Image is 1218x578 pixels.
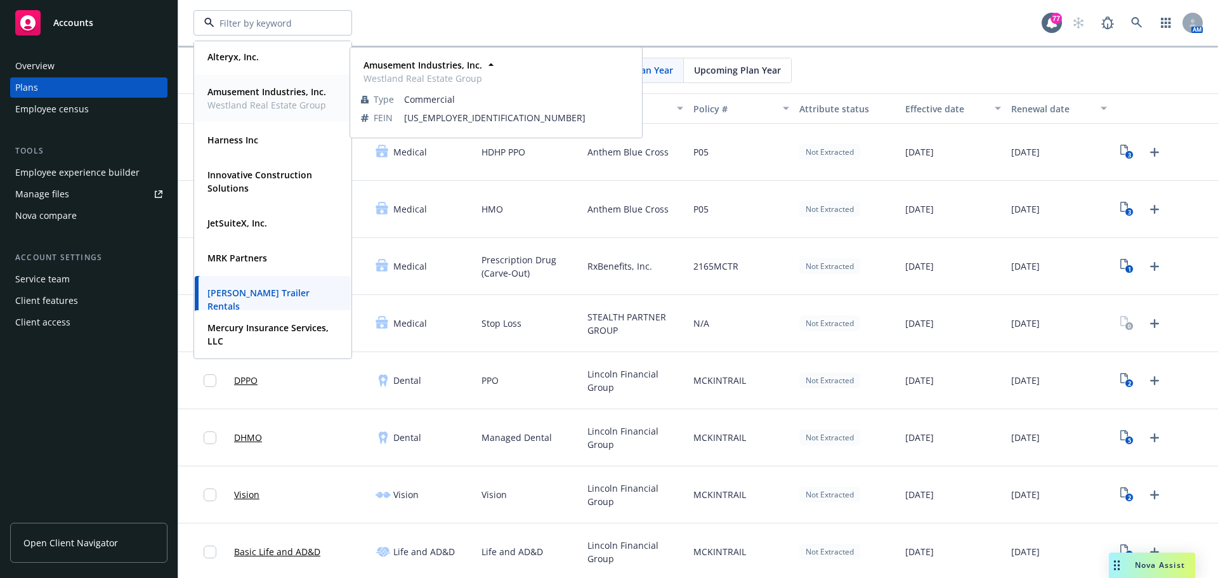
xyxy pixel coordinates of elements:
span: [DATE] [905,431,934,444]
a: Nova compare [10,206,167,226]
a: View Plan Documents [1117,428,1137,448]
button: Nova Assist [1109,553,1195,578]
text: 3 [1128,208,1131,216]
span: [DATE] [905,545,934,558]
strong: MRK Partners [207,252,267,264]
div: Overview [15,56,55,76]
text: 5 [1128,437,1131,445]
div: Policy # [693,102,775,115]
span: [DATE] [1011,202,1040,216]
button: Attribute status [794,93,900,124]
span: Type [374,93,394,106]
span: Prescription Drug (Carve-Out) [481,253,577,280]
input: Filter by keyword [214,16,326,30]
span: N/A [693,317,709,330]
a: View Plan Documents [1117,485,1137,505]
span: [DATE] [1011,317,1040,330]
span: Commercial [404,93,631,106]
span: Lincoln Financial Group [587,482,683,508]
span: [DATE] [1011,374,1040,387]
a: View Plan Documents [1117,199,1137,220]
text: 1 [1128,265,1131,273]
span: P05 [693,145,709,159]
div: Plans [15,77,38,98]
span: Life and AD&D [481,545,543,558]
div: Attribute status [799,102,895,115]
a: Client access [10,312,167,332]
strong: Amusement Industries, Inc. [207,86,326,98]
strong: Mercury Insurance Services, LLC [207,322,329,347]
div: Drag to move [1109,553,1125,578]
a: View Plan Documents [1117,142,1137,162]
a: Overview [10,56,167,76]
text: 2 [1128,379,1131,388]
div: Client access [15,312,70,332]
span: MCKINTRAIL [693,431,746,444]
span: [DATE] [905,259,934,273]
span: MCKINTRAIL [693,545,746,558]
strong: Amusement Industries, Inc. [363,59,482,71]
span: Medical [393,259,427,273]
a: Plans [10,77,167,98]
a: Vision [234,488,259,501]
div: Employee experience builder [15,162,140,183]
span: Stop Loss [481,317,521,330]
span: [DATE] [905,317,934,330]
a: Upload Plan Documents [1144,371,1165,391]
input: Toggle Row Selected [204,546,216,558]
span: Accounts [53,18,93,28]
span: Upcoming Plan Year [694,63,781,77]
span: Vision [481,488,507,501]
span: [DATE] [1011,545,1040,558]
div: Not Extracted [799,487,860,502]
div: Not Extracted [799,544,860,560]
div: Renewal date [1011,102,1093,115]
div: Account settings [10,251,167,264]
span: [DATE] [1011,259,1040,273]
span: RxBenefits, Inc. [587,259,652,273]
a: View Plan Documents [1117,313,1137,334]
a: DHMO [234,431,262,444]
span: Dental [393,431,421,444]
button: Policy # [688,93,794,124]
strong: JetSuiteX, Inc. [207,217,267,229]
span: Managed Dental [481,431,552,444]
div: Employee census [15,99,89,119]
a: Manage files [10,184,167,204]
span: [DATE] [1011,145,1040,159]
a: Start snowing [1066,10,1091,36]
a: View Plan Documents [1117,542,1137,562]
a: Upload Plan Documents [1144,542,1165,562]
span: 2165MCTR [693,259,738,273]
div: Nova compare [15,206,77,226]
button: Effective date [900,93,1006,124]
a: Upload Plan Documents [1144,313,1165,334]
a: DPPO [234,374,258,387]
div: Service team [15,269,70,289]
a: Upload Plan Documents [1144,256,1165,277]
span: STEALTH PARTNER GROUP [587,310,683,337]
span: Nova Assist [1135,560,1185,570]
span: Lincoln Financial Group [587,539,683,565]
a: Search [1124,10,1149,36]
a: Employee census [10,99,167,119]
span: [DATE] [905,202,934,216]
span: [DATE] [905,488,934,501]
text: 2 [1128,494,1131,502]
button: Renewal date [1006,93,1112,124]
span: Life and AD&D [393,545,455,558]
strong: Harness Inc [207,134,258,146]
span: MCKINTRAIL [693,488,746,501]
div: Not Extracted [799,144,860,160]
div: Effective date [905,102,987,115]
a: Client features [10,291,167,311]
a: Employee experience builder [10,162,167,183]
div: Not Extracted [799,258,860,274]
span: [DATE] [1011,431,1040,444]
div: Tools [10,145,167,157]
div: Client features [15,291,78,311]
a: Basic Life and AD&D [234,545,320,558]
span: P05 [693,202,709,216]
div: Not Extracted [799,201,860,217]
span: Open Client Navigator [23,536,118,549]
